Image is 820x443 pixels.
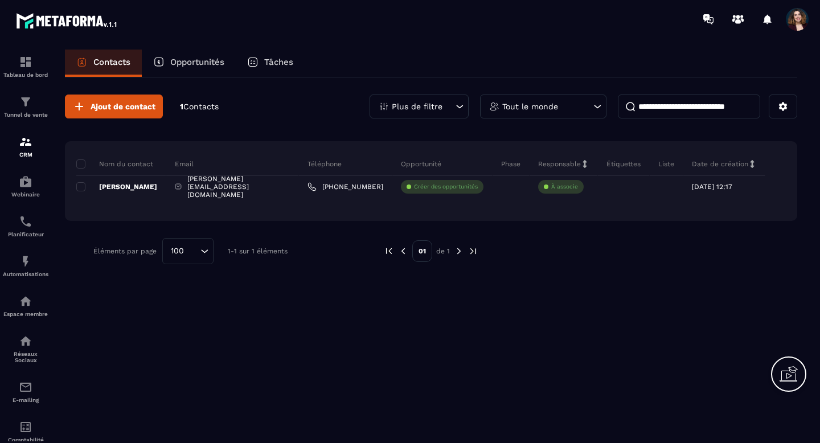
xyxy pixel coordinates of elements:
img: automations [19,175,32,188]
p: À associe [551,183,578,191]
img: logo [16,10,118,31]
img: next [454,246,464,256]
p: Réseaux Sociaux [3,351,48,363]
p: Liste [658,159,674,169]
a: automationsautomationsAutomatisations [3,246,48,286]
button: Ajout de contact [65,95,163,118]
p: Éléments par page [93,247,157,255]
a: Contacts [65,50,142,77]
p: Étiquettes [606,159,641,169]
a: emailemailE-mailing [3,372,48,412]
a: schedulerschedulerPlanificateur [3,206,48,246]
p: Contacts [93,57,130,67]
img: accountant [19,420,32,434]
p: 1-1 sur 1 éléments [228,247,288,255]
a: social-networksocial-networkRéseaux Sociaux [3,326,48,372]
img: automations [19,294,32,308]
p: Automatisations [3,271,48,277]
p: Nom du contact [76,159,153,169]
p: Webinaire [3,191,48,198]
a: [PHONE_NUMBER] [307,182,383,191]
p: Comptabilité [3,437,48,443]
p: Créer des opportunités [414,183,478,191]
a: automationsautomationsWebinaire [3,166,48,206]
p: Planificateur [3,231,48,237]
a: Opportunités [142,50,236,77]
p: Responsable [538,159,581,169]
img: automations [19,255,32,268]
img: scheduler [19,215,32,228]
p: CRM [3,151,48,158]
p: Tunnel de vente [3,112,48,118]
div: Search for option [162,238,214,264]
img: next [468,246,478,256]
p: Téléphone [307,159,342,169]
a: formationformationTableau de bord [3,47,48,87]
p: Plus de filtre [392,102,442,110]
p: Date de création [692,159,748,169]
p: Phase [501,159,520,169]
img: formation [19,95,32,109]
p: Tableau de bord [3,72,48,78]
a: Tâches [236,50,305,77]
p: [PERSON_NAME] [76,182,157,191]
a: formationformationTunnel de vente [3,87,48,126]
p: Opportunités [170,57,224,67]
img: prev [398,246,408,256]
p: 1 [180,101,219,112]
p: de 1 [436,247,450,256]
img: prev [384,246,394,256]
p: Email [175,159,194,169]
p: [DATE] 12:17 [692,183,732,191]
img: email [19,380,32,394]
p: Opportunité [401,159,441,169]
p: 01 [412,240,432,262]
input: Search for option [188,245,198,257]
p: Tâches [264,57,293,67]
span: Contacts [183,102,219,111]
p: Tout le monde [502,102,558,110]
p: Espace membre [3,311,48,317]
img: social-network [19,334,32,348]
a: automationsautomationsEspace membre [3,286,48,326]
img: formation [19,55,32,69]
a: formationformationCRM [3,126,48,166]
p: E-mailing [3,397,48,403]
img: formation [19,135,32,149]
span: 100 [167,245,188,257]
span: Ajout de contact [91,101,155,112]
